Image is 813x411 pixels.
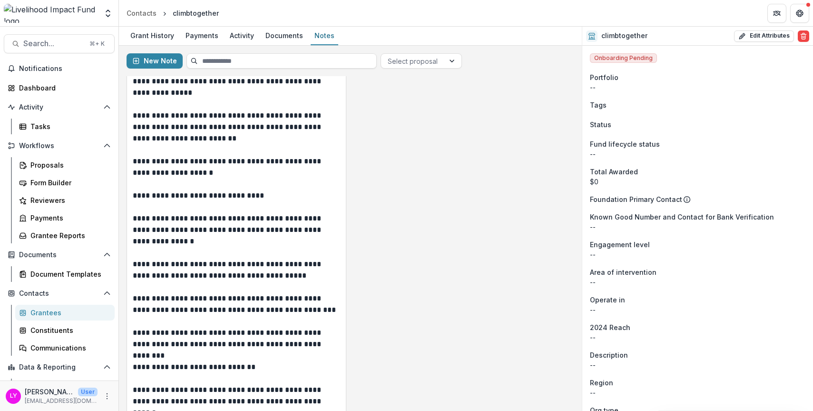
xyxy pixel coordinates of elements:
[101,391,113,402] button: More
[123,6,160,20] a: Contacts
[590,277,805,287] p: --
[19,142,99,150] span: Workflows
[590,139,660,149] span: Fund lifecycle status
[30,213,107,223] div: Payments
[127,29,178,42] div: Grant History
[123,6,223,20] nav: breadcrumb
[590,350,628,360] span: Description
[173,8,219,18] div: climbtogether
[734,30,794,42] button: Edit Attributes
[30,231,107,241] div: Grantee Reports
[590,267,656,277] span: Area of intervention
[4,34,115,53] button: Search...
[790,4,809,23] button: Get Help
[88,39,107,49] div: ⌘ + K
[4,4,98,23] img: Livelihood Impact Fund logo
[15,305,115,321] a: Grantees
[15,175,115,190] a: Form Builder
[590,82,805,92] p: --
[30,160,107,170] div: Proposals
[23,39,84,48] span: Search...
[30,269,107,279] div: Document Templates
[101,4,115,23] button: Open entity switcher
[30,195,107,205] div: Reviewers
[311,29,338,42] div: Notes
[590,100,607,110] span: Tags
[590,360,805,370] p: --
[590,250,805,260] p: --
[15,322,115,338] a: Constituents
[590,149,805,159] p: --
[25,397,98,405] p: [EMAIL_ADDRESS][DOMAIN_NAME]
[182,29,222,42] div: Payments
[601,32,647,40] h2: climbtogether
[15,228,115,243] a: Grantee Reports
[4,61,115,76] button: Notifications
[262,29,307,42] div: Documents
[590,177,805,187] div: $0
[590,240,650,250] span: Engagement level
[4,247,115,262] button: Open Documents
[590,388,805,398] p: --
[798,30,809,42] button: Delete
[767,4,786,23] button: Partners
[19,65,111,73] span: Notifications
[590,295,625,305] span: Operate in
[4,138,115,153] button: Open Workflows
[30,343,107,353] div: Communications
[19,363,99,371] span: Data & Reporting
[19,290,99,298] span: Contacts
[25,387,74,397] p: [PERSON_NAME]
[182,27,222,45] a: Payments
[590,222,805,232] p: --
[590,305,805,315] p: --
[226,27,258,45] a: Activity
[127,27,178,45] a: Grant History
[4,286,115,301] button: Open Contacts
[15,210,115,226] a: Payments
[15,379,115,394] a: Dashboard
[4,360,115,375] button: Open Data & Reporting
[590,332,805,342] p: --
[15,157,115,173] a: Proposals
[10,393,17,399] div: Lara Yellin
[262,27,307,45] a: Documents
[590,53,657,63] span: Onboarding Pending
[30,121,107,131] div: Tasks
[590,212,774,222] span: Known Good Number and Contact for Bank Verification
[30,308,107,318] div: Grantees
[127,53,183,69] button: New Note
[30,178,107,188] div: Form Builder
[15,340,115,356] a: Communications
[590,322,630,332] span: 2024 Reach
[127,8,157,18] div: Contacts
[15,192,115,208] a: Reviewers
[15,266,115,282] a: Document Templates
[590,378,613,388] span: Region
[78,388,98,396] p: User
[19,251,99,259] span: Documents
[15,119,115,134] a: Tasks
[19,103,99,111] span: Activity
[590,120,611,130] span: Status
[19,83,107,93] div: Dashboard
[226,29,258,42] div: Activity
[4,100,115,115] button: Open Activity
[30,325,107,335] div: Constituents
[311,27,338,45] a: Notes
[590,72,618,82] span: Portfolio
[590,167,638,177] span: Total Awarded
[590,194,682,204] p: Foundation Primary Contact
[4,80,115,96] a: Dashboard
